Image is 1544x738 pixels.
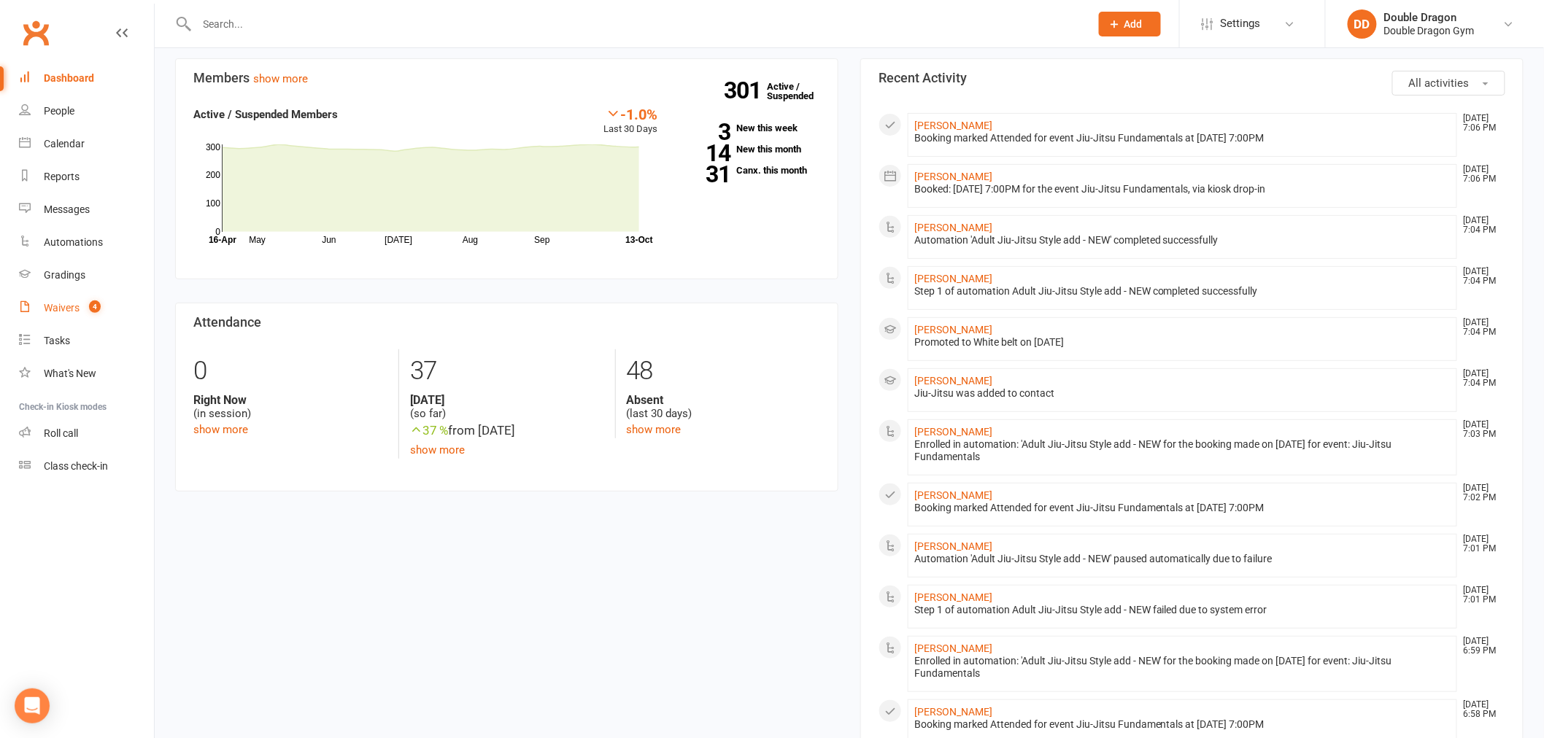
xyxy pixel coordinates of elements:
button: Add [1099,12,1161,36]
a: Dashboard [19,62,154,95]
div: Step 1 of automation Adult Jiu-Jitsu Style add - NEW completed successfully [914,285,1451,298]
div: People [44,105,74,117]
time: [DATE] 7:01 PM [1456,586,1505,605]
a: 14New this month [680,144,820,154]
strong: Right Now [193,393,387,407]
button: All activities [1392,71,1505,96]
a: [PERSON_NAME] [914,120,992,131]
div: What's New [44,368,96,379]
a: [PERSON_NAME] [914,706,992,718]
a: 301Active / Suspended [767,71,831,112]
div: Open Intercom Messenger [15,688,50,723]
div: Enrolled in automation: 'Adult Jiu-Jitsu Style add - NEW' for the booking made on [DATE] for even... [914,438,1451,463]
a: [PERSON_NAME] [914,426,992,438]
div: 48 [627,349,820,393]
a: show more [253,72,308,85]
time: [DATE] 7:01 PM [1456,535,1505,553]
a: show more [627,423,682,436]
a: Waivers 4 [19,292,154,325]
strong: Active / Suspended Members [193,108,338,121]
a: Calendar [19,128,154,160]
a: [PERSON_NAME] [914,591,992,603]
div: Last 30 Days [604,106,658,137]
a: People [19,95,154,128]
div: (in session) [193,393,387,421]
span: Add [1124,18,1143,30]
h3: Members [193,71,820,85]
time: [DATE] 7:06 PM [1456,114,1505,133]
span: 37 % [410,423,448,438]
div: DD [1348,9,1377,39]
span: 4 [89,300,101,313]
a: Class kiosk mode [19,450,154,483]
div: Reports [44,171,80,182]
div: Step 1 of automation Adult Jiu-Jitsu Style add - NEW failed due to system error [914,604,1451,616]
a: show more [410,443,465,457]
time: [DATE] 7:04 PM [1456,216,1505,235]
div: Booking marked Attended for event Jiu-Jitsu Fundamentals at [DATE] 7:00PM [914,132,1451,144]
strong: Absent [627,393,820,407]
a: Tasks [19,325,154,357]
div: Automations [44,236,103,248]
div: 37 [410,349,603,393]
a: Automations [19,226,154,259]
time: [DATE] 7:04 PM [1456,267,1505,286]
strong: 14 [680,142,731,164]
h3: Attendance [193,315,820,330]
strong: 301 [724,79,767,101]
div: Class check-in [44,460,108,472]
time: [DATE] 7:03 PM [1456,420,1505,439]
h3: Recent Activity [879,71,1505,85]
a: [PERSON_NAME] [914,540,992,552]
div: Automation 'Adult Jiu-Jitsu Style add - NEW' paused automatically due to failure [914,553,1451,565]
a: [PERSON_NAME] [914,489,992,501]
a: [PERSON_NAME] [914,375,992,387]
a: Roll call [19,417,154,450]
a: [PERSON_NAME] [914,324,992,335]
div: from [DATE] [410,421,603,440]
div: Waivers [44,302,80,314]
time: [DATE] 7:04 PM [1456,318,1505,337]
strong: 3 [680,121,731,143]
div: Automation 'Adult Jiu-Jitsu Style add - NEW' completed successfully [914,234,1451,246]
strong: [DATE] [410,393,603,407]
a: [PERSON_NAME] [914,273,992,284]
a: Messages [19,193,154,226]
div: Calendar [44,138,85,149]
div: Jiu-Jitsu was added to contact [914,387,1451,400]
div: Double Dragon Gym [1384,24,1475,37]
div: (so far) [410,393,603,421]
a: [PERSON_NAME] [914,171,992,182]
strong: 31 [680,163,731,185]
time: [DATE] 7:06 PM [1456,165,1505,184]
time: [DATE] 6:59 PM [1456,637,1505,656]
a: What's New [19,357,154,390]
span: All activities [1409,77,1470,90]
div: Booking marked Attended for event Jiu-Jitsu Fundamentals at [DATE] 7:00PM [914,502,1451,514]
div: Booked: [DATE] 7:00PM for the event Jiu-Jitsu Fundamentals, via kiosk drop-in [914,183,1451,195]
div: Enrolled in automation: 'Adult Jiu-Jitsu Style add - NEW' for the booking made on [DATE] for even... [914,655,1451,680]
div: Booking marked Attended for event Jiu-Jitsu Fundamentals at [DATE] 7:00PM [914,718,1451,731]
div: 0 [193,349,387,393]
a: [PERSON_NAME] [914,642,992,654]
div: Roll call [44,427,78,439]
span: Settings [1221,7,1261,40]
div: (last 30 days) [627,393,820,421]
time: [DATE] 6:58 PM [1456,700,1505,719]
div: Dashboard [44,72,94,84]
div: Messages [44,203,90,215]
div: Double Dragon [1384,11,1475,24]
div: Promoted to White belt on [DATE] [914,336,1451,349]
a: 3New this week [680,123,820,133]
input: Search... [193,14,1080,34]
a: [PERSON_NAME] [914,222,992,233]
a: Clubworx [18,15,54,51]
a: Gradings [19,259,154,292]
a: Reports [19,160,154,193]
div: Tasks [44,335,70,346]
div: Gradings [44,269,85,281]
time: [DATE] 7:02 PM [1456,483,1505,502]
div: -1.0% [604,106,658,122]
time: [DATE] 7:04 PM [1456,369,1505,388]
a: show more [193,423,248,436]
